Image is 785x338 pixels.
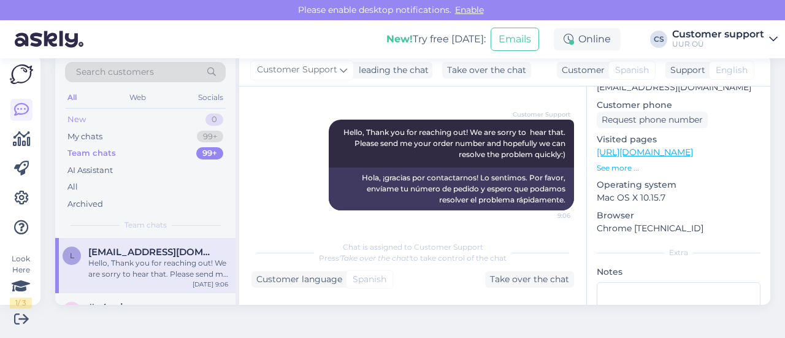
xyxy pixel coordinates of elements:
div: New [67,113,86,126]
div: 99+ [197,131,223,143]
div: Customer language [251,273,342,286]
div: leading the chat [354,64,429,77]
div: Request phone number [597,112,708,128]
div: Customer support [672,29,764,39]
div: Take over the chat [485,271,574,288]
p: Visited pages [597,133,760,146]
p: Chrome [TECHNICAL_ID] [597,222,760,235]
div: Customer [557,64,605,77]
p: See more ... [597,163,760,174]
span: Hello, Thank you for reaching out! We are sorry to hear that. Please send me your order number an... [343,128,567,159]
span: Team chats [124,220,167,231]
span: Chat is assigned to Customer Support [343,242,483,252]
b: New! [386,33,413,45]
div: Look Here [10,253,32,309]
span: Press to take control of the chat [319,253,507,263]
p: Mac OS X 10.15.7 [597,191,760,204]
p: Browser [597,209,760,222]
div: Take over the chat [442,62,531,79]
div: AI Assistant [67,164,113,177]
span: Enable [451,4,488,15]
div: [DATE] 9:06 [193,280,228,289]
div: Web [127,90,148,106]
p: [EMAIL_ADDRESS][DOMAIN_NAME] [597,81,760,94]
span: Search customers [76,66,154,79]
a: Customer supportUUR OÜ [672,29,778,49]
a: [URL][DOMAIN_NAME] [597,147,693,158]
span: Spanish [353,273,386,286]
div: Support [665,64,705,77]
div: 99+ [196,147,223,159]
img: Askly Logo [10,64,33,84]
span: lauvntura@gmail.com [88,247,216,258]
span: Customer Support [513,110,570,119]
div: 0 [205,113,223,126]
p: Operating system [597,179,760,191]
div: Try free [DATE]: [386,32,486,47]
div: Hello, Thank you for reaching out! We are sorry to hear that. Please send me your order number an... [88,258,228,280]
div: Extra [597,247,760,258]
p: Customer phone [597,99,760,112]
span: Customer Support [257,63,337,77]
div: 1 / 3 [10,298,32,309]
span: #g4errjgu [88,302,135,313]
p: Notes [597,266,760,278]
div: All [67,181,78,193]
span: 9:06 [524,211,570,220]
span: Spanish [615,64,649,77]
div: Team chats [67,147,116,159]
div: Socials [196,90,226,106]
i: 'Take over the chat' [339,253,410,263]
div: All [65,90,79,106]
span: l [70,251,74,260]
div: UUR OÜ [672,39,764,49]
button: Emails [491,28,539,51]
div: Hola, ¡gracias por contactarnos! Lo sentimos. Por favor, envíame tu número de pedido y espero que... [329,167,574,210]
span: English [716,64,748,77]
div: My chats [67,131,102,143]
div: CS [650,31,667,48]
div: Online [554,28,621,50]
div: Archived [67,198,103,210]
